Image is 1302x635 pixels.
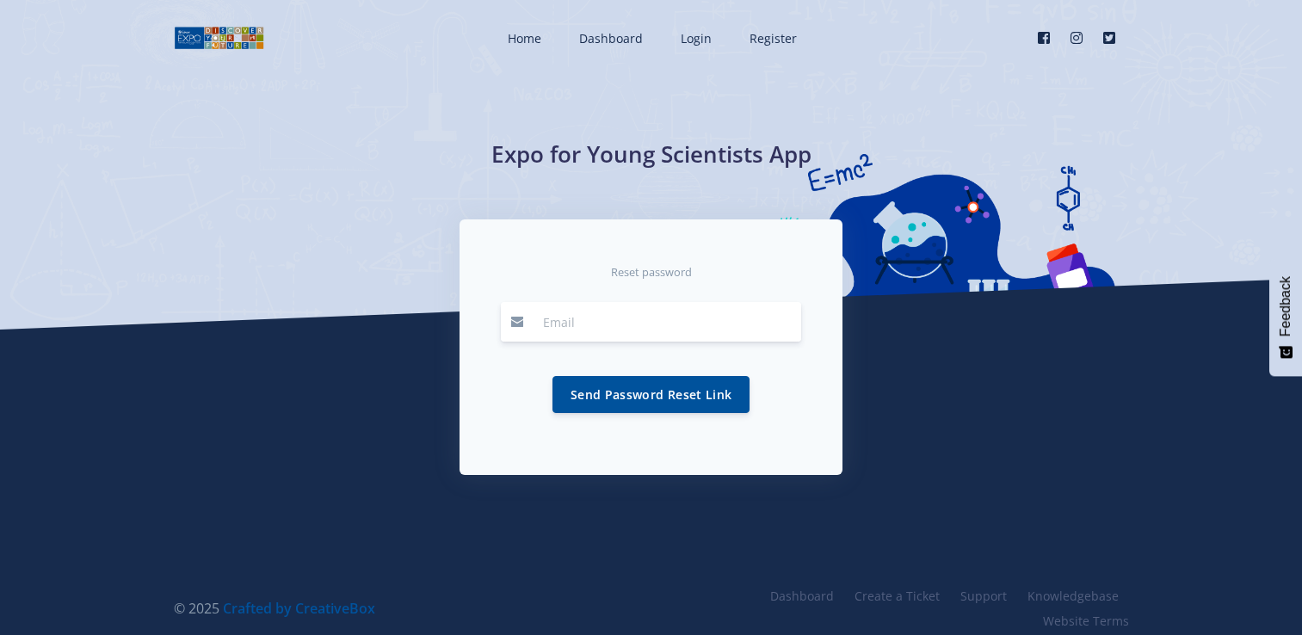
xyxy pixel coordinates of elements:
[844,583,950,608] a: Create a Ticket
[950,583,1017,608] a: Support
[174,598,639,619] div: © 2025
[337,138,966,171] h1: Expo for Young Scientists App
[750,30,797,46] span: Register
[491,15,555,61] a: Home
[1033,608,1129,633] a: Website Terms
[508,30,541,46] span: Home
[562,15,657,61] a: Dashboard
[1017,583,1129,608] a: Knowledgebase
[663,15,725,61] a: Login
[1269,259,1302,376] button: Feedback - Show survey
[681,30,712,46] span: Login
[611,264,692,280] small: Reset password
[174,25,264,51] img: logo01.png
[579,30,643,46] span: Dashboard
[533,302,801,342] input: Email
[552,376,750,413] button: Send Password Reset Link
[1027,588,1119,604] span: Knowledgebase
[760,583,844,608] a: Dashboard
[732,15,811,61] a: Register
[223,599,375,618] a: Crafted by CreativeBox
[1278,276,1293,336] span: Feedback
